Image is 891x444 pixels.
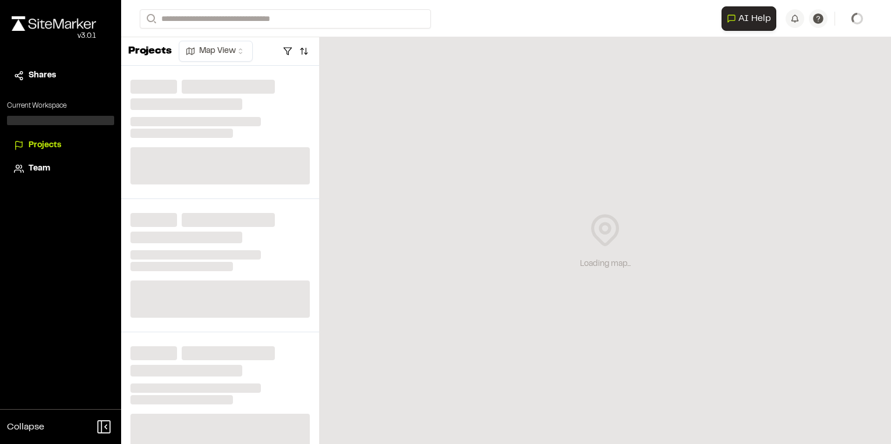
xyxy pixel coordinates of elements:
[12,31,96,41] div: Oh geez...please don't...
[29,139,61,152] span: Projects
[722,6,781,31] div: Open AI Assistant
[29,162,50,175] span: Team
[14,69,107,82] a: Shares
[580,258,631,271] div: Loading map...
[738,12,771,26] span: AI Help
[128,44,172,59] p: Projects
[12,16,96,31] img: rebrand.png
[140,9,161,29] button: Search
[14,162,107,175] a: Team
[29,69,56,82] span: Shares
[14,139,107,152] a: Projects
[7,420,44,434] span: Collapse
[7,101,114,111] p: Current Workspace
[722,6,776,31] button: Open AI Assistant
